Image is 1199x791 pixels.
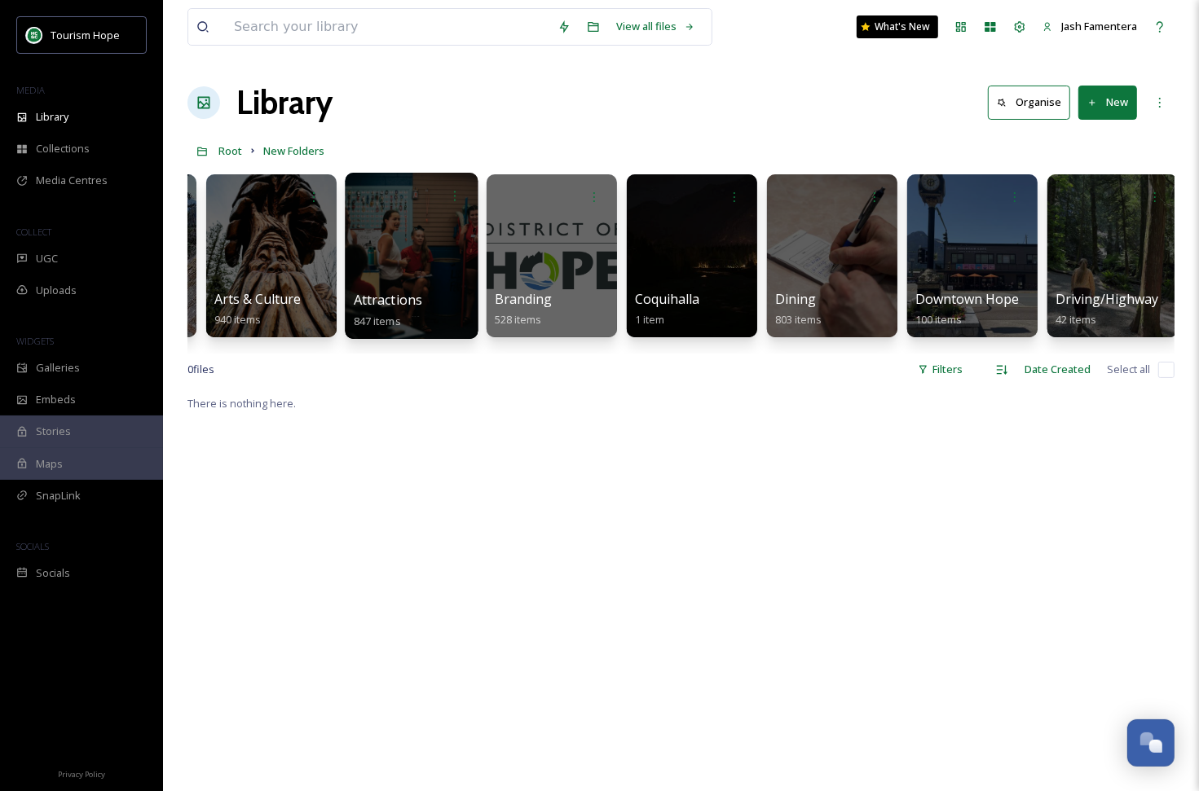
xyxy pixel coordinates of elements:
[635,290,699,308] span: Coquihalla
[187,396,296,411] span: There is nothing here.
[36,424,71,439] span: Stories
[495,292,552,327] a: Branding528 items
[775,312,822,327] span: 803 items
[36,141,90,156] span: Collections
[1034,11,1145,42] a: Jash Famentera
[1127,719,1175,767] button: Open Chat
[910,354,971,385] div: Filters
[51,28,120,42] span: Tourism Hope
[36,565,70,581] span: Socials
[36,392,76,407] span: Embeds
[1056,290,1158,308] span: Driving/Highway
[16,84,45,96] span: MEDIA
[988,86,1070,119] button: Organise
[775,292,822,327] a: Dining803 items
[775,290,816,308] span: Dining
[36,360,80,376] span: Galleries
[36,488,81,503] span: SnapLink
[857,15,938,38] a: What's New
[1056,292,1158,327] a: Driving/Highway42 items
[1061,19,1137,33] span: Jash Famentera
[1056,312,1096,327] span: 42 items
[495,290,552,308] span: Branding
[236,78,333,127] a: Library
[226,9,549,45] input: Search your library
[354,313,401,327] span: 847 items
[36,173,108,188] span: Media Centres
[354,292,423,328] a: Attractions847 items
[214,292,301,327] a: Arts & Culture940 items
[988,86,1078,119] a: Organise
[915,292,1019,327] a: Downtown Hope100 items
[263,143,324,158] span: New Folders
[915,290,1019,308] span: Downtown Hope
[635,312,664,327] span: 1 item
[608,11,703,42] a: View all files
[218,143,242,158] span: Root
[218,141,242,160] a: Root
[214,290,301,308] span: Arts & Culture
[36,456,63,472] span: Maps
[36,283,77,298] span: Uploads
[635,292,699,327] a: Coquihalla1 item
[1078,86,1137,119] button: New
[36,109,68,125] span: Library
[1016,354,1099,385] div: Date Created
[16,335,54,347] span: WIDGETS
[187,362,214,377] span: 0 file s
[1107,362,1150,377] span: Select all
[58,763,105,783] a: Privacy Policy
[36,251,58,266] span: UGC
[354,291,423,309] span: Attractions
[16,540,49,552] span: SOCIALS
[495,312,541,327] span: 528 items
[214,312,261,327] span: 940 items
[915,312,962,327] span: 100 items
[16,226,51,238] span: COLLECT
[263,141,324,160] a: New Folders
[58,769,105,780] span: Privacy Policy
[26,27,42,43] img: logo.png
